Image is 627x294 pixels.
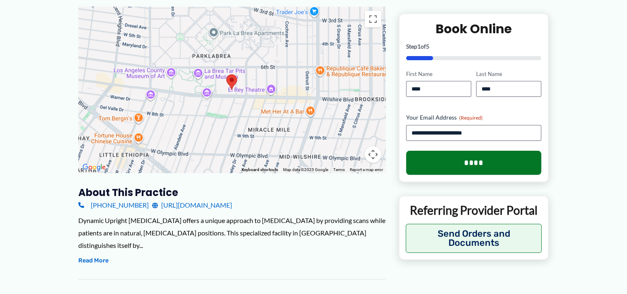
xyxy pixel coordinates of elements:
[426,43,429,50] span: 5
[350,167,383,172] a: Report a map error
[78,256,109,266] button: Read More
[78,199,149,211] a: [PHONE_NUMBER]
[406,21,542,37] h2: Book Online
[80,162,108,173] img: Google
[476,70,541,78] label: Last Name
[406,70,471,78] label: First Name
[417,43,421,50] span: 1
[406,203,542,218] p: Referring Provider Portal
[78,214,385,251] div: Dynamic Upright [MEDICAL_DATA] offers a unique approach to [MEDICAL_DATA] by providing scans whil...
[333,167,345,172] a: Terms (opens in new tab)
[406,224,542,253] button: Send Orders and Documents
[152,199,232,211] a: [URL][DOMAIN_NAME]
[80,162,108,173] a: Open this area in Google Maps (opens a new window)
[365,11,381,27] button: Toggle fullscreen view
[459,115,483,121] span: (Required)
[365,146,381,163] button: Map camera controls
[406,44,542,49] p: Step of
[283,167,328,172] span: Map data ©2025 Google
[242,167,278,173] button: Keyboard shortcuts
[406,114,542,122] label: Your Email Address
[78,186,385,199] h3: About this practice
